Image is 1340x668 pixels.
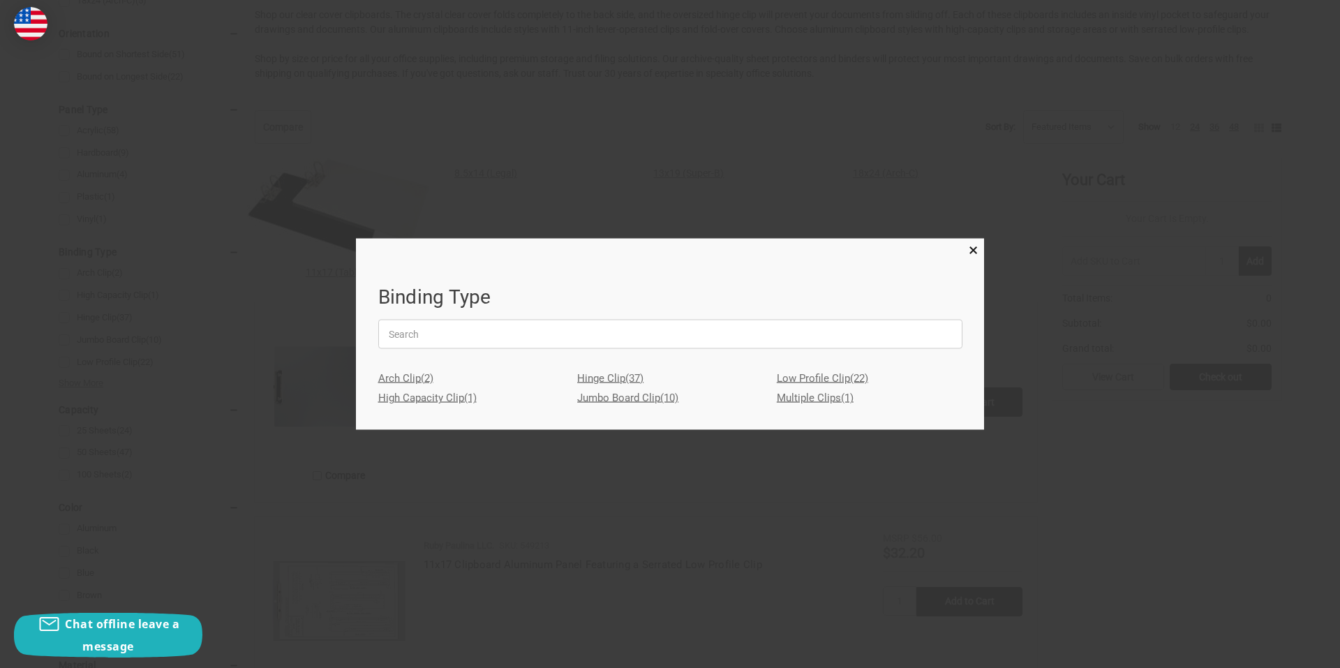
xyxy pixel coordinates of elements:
[14,7,47,40] img: duty and tax information for United States
[378,368,564,388] a: Arch Clip(2)
[378,388,564,408] a: High Capacity Clip(1)
[966,242,981,256] a: Close
[577,388,763,408] a: Jumbo Board Clip(10)
[378,319,962,348] input: Search
[625,371,643,384] span: (37)
[464,392,477,404] span: (1)
[850,371,868,384] span: (22)
[660,392,678,404] span: (10)
[777,368,962,388] a: Low Profile Clip(22)
[969,240,978,260] span: ×
[777,388,962,408] a: Multiple Clips(1)
[841,392,854,404] span: (1)
[577,368,763,388] a: Hinge Clip(37)
[421,371,433,384] span: (2)
[65,616,179,654] span: Chat offline leave a message
[378,283,962,312] h1: Binding Type
[1225,630,1340,668] iframe: Google Customer Reviews
[14,613,202,658] button: Chat offline leave a message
